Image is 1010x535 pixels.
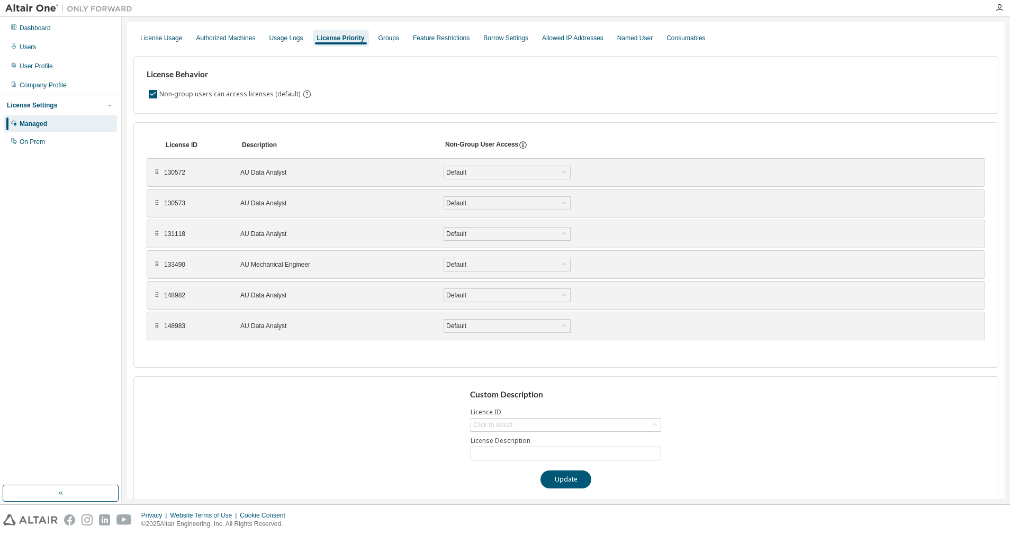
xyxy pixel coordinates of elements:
[445,289,468,301] div: Default
[154,199,160,207] div: ⠿
[99,514,110,525] img: linkedin.svg
[471,437,661,445] label: License Description
[20,43,36,51] div: Users
[20,24,51,32] div: Dashboard
[164,260,228,269] div: 133490
[240,168,431,177] div: AU Data Analyst
[140,34,182,42] div: License Usage
[170,511,240,520] div: Website Terms of Use
[164,168,228,177] div: 130572
[82,514,93,525] img: instagram.svg
[540,470,591,488] button: Update
[473,421,512,429] div: Click to select
[7,101,57,110] div: License Settings
[166,141,229,149] div: License ID
[154,291,160,300] div: ⠿
[159,88,302,101] label: Non-group users can access licenses (default)
[147,69,310,80] h3: License Behavior
[196,34,255,42] div: Authorized Machines
[470,389,662,400] h3: Custom Description
[154,168,160,177] div: ⠿
[3,514,58,525] img: altair_logo.svg
[666,34,705,42] div: Consumables
[302,89,312,99] svg: By default any user not assigned to any group can access any license. Turn this setting off to di...
[240,511,291,520] div: Cookie Consent
[20,62,53,70] div: User Profile
[164,322,228,330] div: 148983
[471,408,661,416] label: Licence ID
[116,514,132,525] img: youtube.svg
[444,320,570,332] div: Default
[444,228,570,240] div: Default
[154,322,160,330] div: ⠿
[141,511,170,520] div: Privacy
[164,291,228,300] div: 148982
[378,34,399,42] div: Groups
[445,140,518,150] div: Non-Group User Access
[240,230,431,238] div: AU Data Analyst
[445,259,468,270] div: Default
[240,322,431,330] div: AU Data Analyst
[444,289,570,302] div: Default
[64,514,75,525] img: facebook.svg
[5,3,138,14] img: Altair One
[240,260,431,269] div: AU Mechanical Engineer
[141,520,292,529] p: © 2025 Altair Engineering, Inc. All Rights Reserved.
[154,260,160,269] div: ⠿
[483,34,528,42] div: Borrow Settings
[471,419,661,431] div: Click to select
[445,320,468,332] div: Default
[240,199,431,207] div: AU Data Analyst
[444,258,570,271] div: Default
[444,197,570,210] div: Default
[20,120,47,128] div: Managed
[242,141,432,149] div: Description
[269,34,303,42] div: Usage Logs
[413,34,470,42] div: Feature Restrictions
[445,167,468,178] div: Default
[154,230,160,238] div: ⠿
[164,230,228,238] div: 131118
[445,197,468,209] div: Default
[542,34,603,42] div: Allowed IP Addresses
[20,81,67,89] div: Company Profile
[317,34,365,42] div: License Priority
[617,34,653,42] div: Named User
[20,138,45,146] div: On Prem
[240,291,431,300] div: AU Data Analyst
[445,228,468,240] div: Default
[164,199,228,207] div: 130573
[444,166,570,179] div: Default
